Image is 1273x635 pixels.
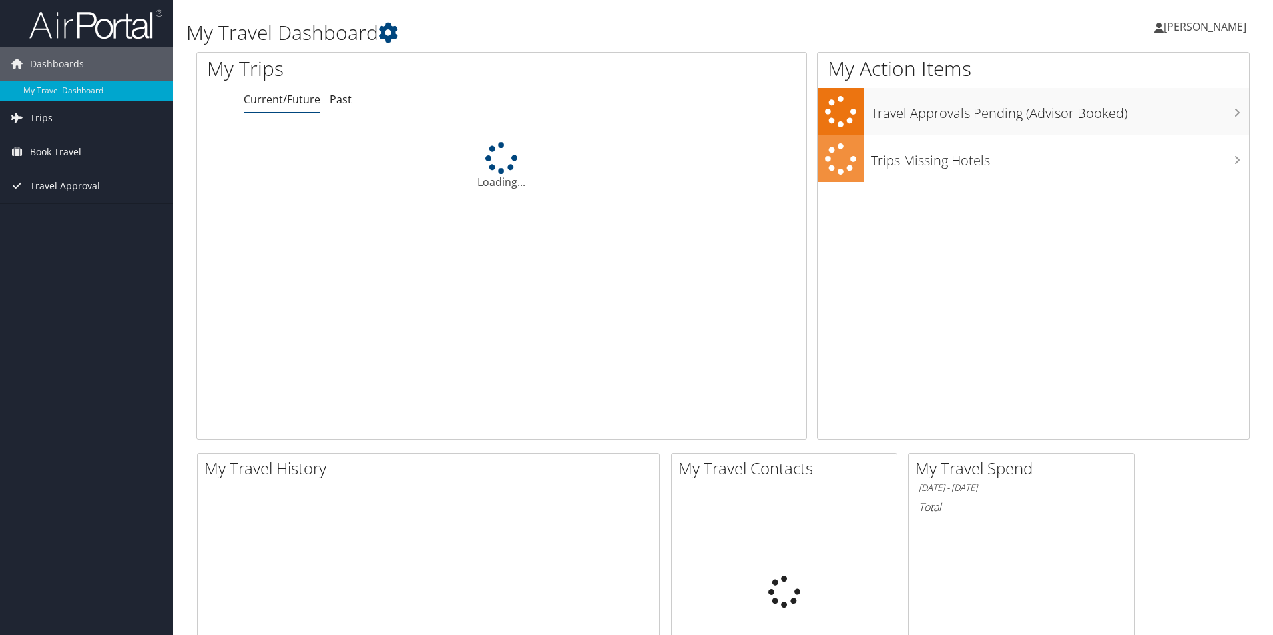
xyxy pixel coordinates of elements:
[678,457,897,480] h2: My Travel Contacts
[207,55,543,83] h1: My Trips
[915,457,1134,480] h2: My Travel Spend
[204,457,659,480] h2: My Travel History
[197,142,806,190] div: Loading...
[30,101,53,135] span: Trips
[29,9,162,40] img: airportal-logo.png
[818,135,1249,183] a: Trips Missing Hotels
[871,97,1249,123] h3: Travel Approvals Pending (Advisor Booked)
[871,145,1249,170] h3: Trips Missing Hotels
[1164,19,1246,34] span: [PERSON_NAME]
[919,500,1124,514] h6: Total
[30,47,84,81] span: Dashboards
[919,482,1124,494] h6: [DATE] - [DATE]
[244,92,320,107] a: Current/Future
[818,88,1249,135] a: Travel Approvals Pending (Advisor Booked)
[1154,7,1260,47] a: [PERSON_NAME]
[186,19,902,47] h1: My Travel Dashboard
[330,92,352,107] a: Past
[30,135,81,169] span: Book Travel
[818,55,1249,83] h1: My Action Items
[30,169,100,203] span: Travel Approval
